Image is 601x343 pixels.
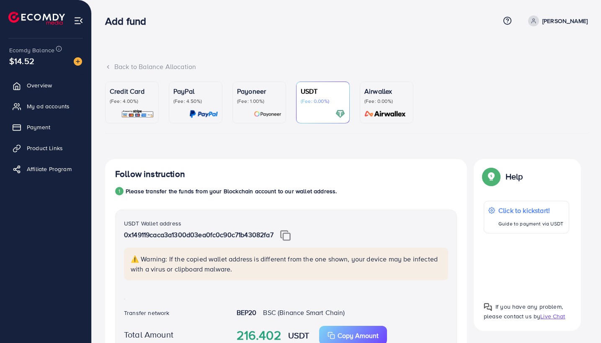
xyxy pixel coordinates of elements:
iframe: Chat [565,305,595,337]
div: Back to Balance Allocation [105,62,588,72]
img: img [280,230,291,241]
p: ⚠️ Warning: If the copied wallet address is different from the one shown, your device may be infe... [131,254,443,274]
img: Popup guide [484,169,499,184]
p: Help [506,171,523,182]
p: (Fee: 4.00%) [110,98,154,105]
img: card [189,109,218,119]
span: BSC (Binance Smart Chain) [263,308,345,317]
span: Overview [27,81,52,90]
label: Transfer network [124,309,170,317]
span: Payment [27,123,50,131]
p: Airwallex [364,86,409,96]
span: Ecomdy Balance [9,46,54,54]
div: 1 [115,187,124,195]
p: Please transfer the funds from your Blockchain account to our wallet address. [126,186,337,196]
span: Affiliate Program [27,165,72,173]
h4: Follow instruction [115,169,185,179]
p: Credit Card [110,86,154,96]
img: logo [8,12,65,25]
span: My ad accounts [27,102,70,110]
label: USDT Wallet address [124,219,181,228]
p: PayPal [173,86,218,96]
img: card [335,109,345,119]
a: Product Links [6,140,85,156]
p: Guide to payment via USDT [498,219,563,229]
p: 0x149119caca3a1300d03ea0fc0c90c71b43082fa7 [124,230,448,241]
a: Affiliate Program [6,161,85,177]
a: Payment [6,119,85,136]
p: USDT [301,86,345,96]
p: [PERSON_NAME] [542,16,588,26]
p: (Fee: 0.00%) [301,98,345,105]
p: Payoneer [237,86,281,96]
p: Copy Amount [338,330,379,340]
img: card [121,109,154,119]
p: (Fee: 4.50%) [173,98,218,105]
label: Total Amount [124,328,173,340]
h3: Add fund [105,15,153,27]
img: menu [74,16,83,26]
img: card [362,109,409,119]
img: image [74,57,82,66]
a: My ad accounts [6,98,85,115]
a: Overview [6,77,85,94]
p: (Fee: 1.00%) [237,98,281,105]
p: Click to kickstart! [498,205,563,215]
img: card [254,109,281,119]
span: If you have any problem, please contact us by [484,302,563,320]
p: (Fee: 0.00%) [364,98,409,105]
span: Live Chat [540,312,565,320]
span: $14.52 [9,55,34,67]
strong: USDT [288,329,310,341]
img: Popup guide [484,303,492,311]
strong: BEP20 [237,308,257,317]
a: [PERSON_NAME] [525,15,588,26]
span: Product Links [27,144,63,152]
